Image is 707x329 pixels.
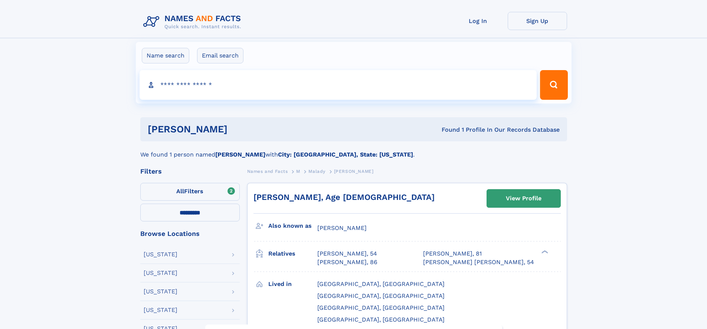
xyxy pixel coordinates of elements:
div: [US_STATE] [144,289,177,295]
h3: Relatives [268,247,317,260]
span: [GEOGRAPHIC_DATA], [GEOGRAPHIC_DATA] [317,316,445,323]
a: [PERSON_NAME], 86 [317,258,377,266]
button: Search Button [540,70,567,100]
h3: Also known as [268,220,317,232]
a: [PERSON_NAME], Age [DEMOGRAPHIC_DATA] [253,193,435,202]
label: Name search [142,48,189,63]
span: Malady [308,169,325,174]
div: We found 1 person named with . [140,141,567,159]
div: [US_STATE] [144,307,177,313]
label: Filters [140,183,240,201]
div: Browse Locations [140,230,240,237]
b: [PERSON_NAME] [215,151,265,158]
a: [PERSON_NAME], 81 [423,250,482,258]
a: M [296,167,300,176]
span: All [176,188,184,195]
div: View Profile [506,190,541,207]
div: Filters [140,168,240,175]
input: search input [140,70,537,100]
h3: Lived in [268,278,317,290]
a: [PERSON_NAME] [PERSON_NAME], 54 [423,258,534,266]
a: Log In [448,12,508,30]
label: Email search [197,48,243,63]
span: [PERSON_NAME] [317,224,367,231]
img: Logo Names and Facts [140,12,247,32]
a: Sign Up [508,12,567,30]
div: Found 1 Profile In Our Records Database [334,126,560,134]
div: [US_STATE] [144,251,177,257]
a: [PERSON_NAME], 54 [317,250,377,258]
b: City: [GEOGRAPHIC_DATA], State: [US_STATE] [278,151,413,158]
span: [PERSON_NAME] [334,169,374,174]
span: M [296,169,300,174]
a: Malady [308,167,325,176]
a: Names and Facts [247,167,288,176]
div: [US_STATE] [144,270,177,276]
span: [GEOGRAPHIC_DATA], [GEOGRAPHIC_DATA] [317,280,445,287]
div: ❯ [540,250,549,254]
h1: [PERSON_NAME] [148,125,335,134]
span: [GEOGRAPHIC_DATA], [GEOGRAPHIC_DATA] [317,304,445,311]
a: View Profile [487,190,560,207]
span: [GEOGRAPHIC_DATA], [GEOGRAPHIC_DATA] [317,292,445,299]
